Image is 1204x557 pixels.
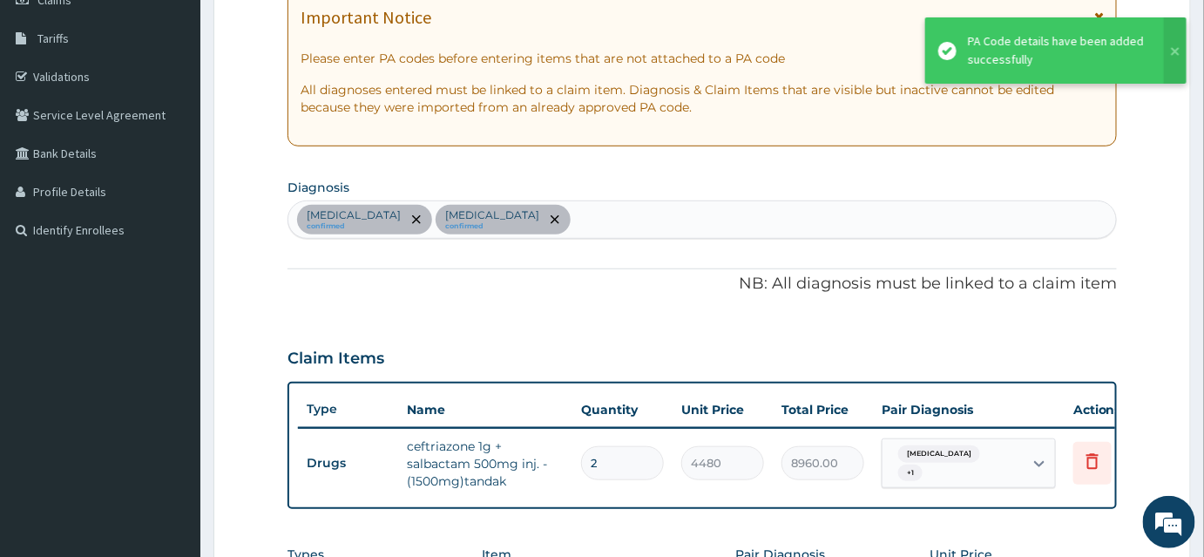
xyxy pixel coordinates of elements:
[287,273,1117,295] p: NB: All diagnosis must be linked to a claim item
[301,50,1104,67] p: Please enter PA codes before entering items that are not attached to a PA code
[37,31,69,46] span: Tariffs
[101,167,240,343] span: We're online!
[298,393,398,425] th: Type
[673,392,773,427] th: Unit Price
[409,212,424,228] span: remove selection option
[445,222,539,231] small: confirmed
[445,208,539,222] p: [MEDICAL_DATA]
[1065,392,1152,427] th: Actions
[307,208,401,222] p: [MEDICAL_DATA]
[898,465,923,482] span: + 1
[287,179,349,196] label: Diagnosis
[32,87,71,131] img: d_794563401_company_1708531726252_794563401
[398,429,572,499] td: ceftriazone 1g + salbactam 500mg inj. - (1500mg)tandak
[298,447,398,479] td: Drugs
[9,371,332,432] textarea: Type your message and hit 'Enter'
[873,392,1065,427] th: Pair Diagnosis
[287,350,384,369] h3: Claim Items
[773,392,873,427] th: Total Price
[91,98,293,120] div: Chat with us now
[307,222,401,231] small: confirmed
[572,392,673,427] th: Quantity
[898,445,980,463] span: [MEDICAL_DATA]
[547,212,563,228] span: remove selection option
[301,81,1104,116] p: All diagnoses entered must be linked to a claim item. Diagnosis & Claim Items that are visible bu...
[286,9,328,51] div: Minimize live chat window
[968,32,1147,69] div: PA Code details have been added successfully
[398,392,572,427] th: Name
[301,8,431,27] h1: Important Notice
